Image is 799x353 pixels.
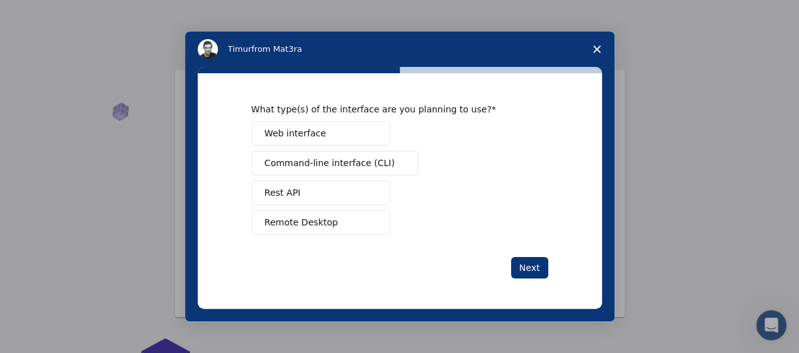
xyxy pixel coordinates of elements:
[251,121,390,146] button: Web interface
[265,186,301,200] span: Rest API
[251,151,418,176] button: Command-line interface (CLI)
[198,39,218,59] img: Profile image for Timur
[251,44,302,54] span: from Mat3ra
[511,257,548,278] button: Next
[228,44,251,54] span: Timur
[25,9,71,20] span: Support
[251,210,390,235] button: Remote Desktop
[265,127,326,140] span: Web interface
[251,181,390,205] button: Rest API
[265,157,395,170] span: Command-line interface (CLI)
[251,104,529,115] div: What type(s) of the interface are you planning to use?
[579,32,615,67] span: Close survey
[265,216,338,229] span: Remote Desktop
